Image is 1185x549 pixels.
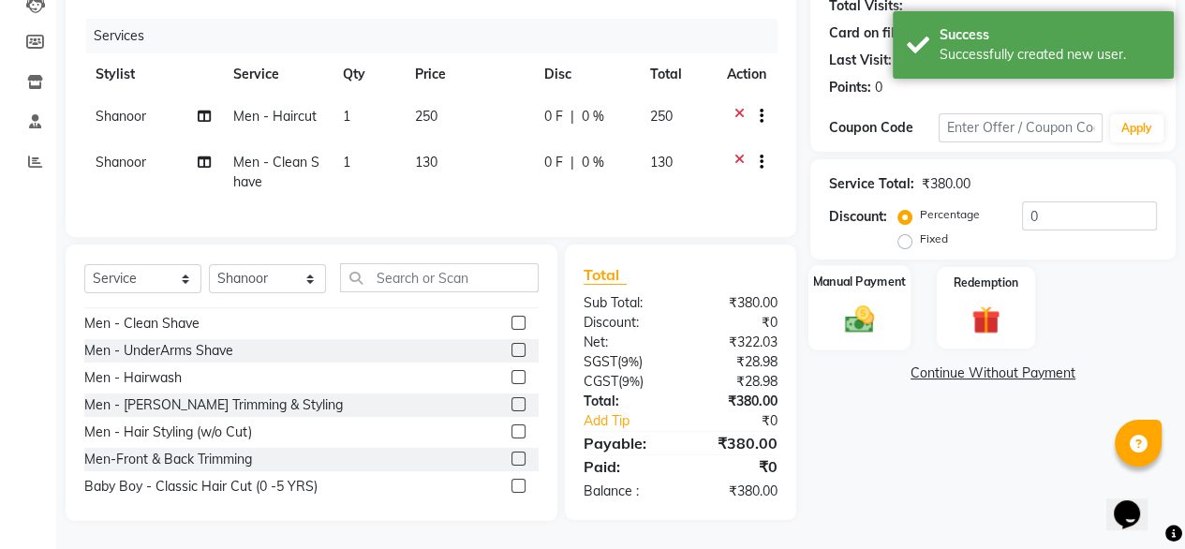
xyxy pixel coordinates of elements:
div: Sub Total: [570,293,681,313]
span: 0 % [582,107,604,126]
div: Success [940,25,1160,45]
div: Men - Clean Shave [84,314,200,334]
div: ₹0 [680,313,792,333]
span: 130 [650,154,673,171]
div: ₹380.00 [922,174,970,194]
th: Service [222,53,332,96]
div: Last Visit: [829,51,892,70]
div: Points: [829,78,871,97]
div: Payable: [570,432,681,454]
span: 9% [621,354,639,369]
th: Price [404,53,533,96]
label: Percentage [920,206,980,223]
div: ₹380.00 [680,293,792,313]
span: 0 F [544,153,563,172]
input: Enter Offer / Coupon Code [939,113,1103,142]
th: Action [716,53,778,96]
iframe: chat widget [1106,474,1166,530]
th: Total [639,53,716,96]
span: Total [584,265,627,285]
div: Successfully created new user. [940,45,1160,65]
div: Balance : [570,482,681,501]
img: _cash.svg [836,302,883,335]
span: 250 [650,108,673,125]
div: 0 [875,78,882,97]
a: Continue Without Payment [814,364,1172,383]
div: Men - [PERSON_NAME] Trimming & Styling [84,395,343,415]
div: ₹380.00 [680,432,792,454]
label: Fixed [920,230,948,247]
div: ( ) [570,372,681,392]
th: Disc [533,53,639,96]
div: Coupon Code [829,118,939,138]
a: Add Tip [570,411,699,431]
span: Men - Clean Shave [233,154,319,190]
span: 0 % [582,153,604,172]
img: _gift.svg [963,303,1009,337]
button: Apply [1110,114,1163,142]
label: Redemption [954,274,1018,291]
th: Stylist [84,53,222,96]
div: Total: [570,392,681,411]
span: 0 F [544,107,563,126]
span: Shanoor [96,108,146,125]
div: ₹28.98 [680,352,792,372]
span: CGST [584,373,618,390]
span: 1 [343,154,350,171]
th: Qty [332,53,404,96]
div: ₹322.03 [680,333,792,352]
div: Discount: [570,313,681,333]
span: 1 [343,108,350,125]
div: Men - UnderArms Shave [84,341,233,361]
div: Men - Hairwash [84,368,182,388]
div: ₹28.98 [680,372,792,392]
span: 130 [415,154,437,171]
span: | [570,153,574,172]
div: ₹0 [699,411,792,431]
span: 9% [622,374,640,389]
div: Discount: [829,207,887,227]
span: | [570,107,574,126]
div: Paid: [570,455,681,478]
div: Card on file: [829,23,906,43]
div: Services [86,19,792,53]
div: ₹380.00 [680,482,792,501]
div: Men-Front & Back Trimming [84,450,252,469]
label: Manual Payment [813,273,907,290]
span: Shanoor [96,154,146,171]
input: Search or Scan [340,263,539,292]
div: ₹0 [680,455,792,478]
div: Men - Hair Styling (w/o Cut) [84,423,252,442]
span: Men - Haircut [233,108,317,125]
div: Net: [570,333,681,352]
div: Baby Boy - Classic Hair Cut (0 -5 YRS) [84,477,318,497]
span: 250 [415,108,437,125]
div: ( ) [570,352,681,372]
div: ₹380.00 [680,392,792,411]
div: Service Total: [829,174,914,194]
span: SGST [584,353,617,370]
